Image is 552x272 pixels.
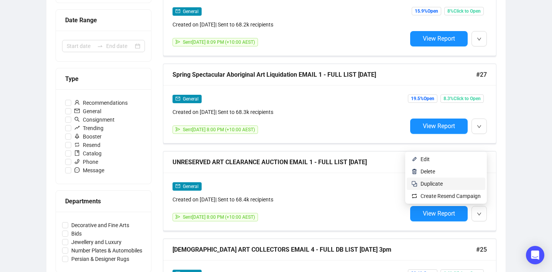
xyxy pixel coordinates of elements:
[183,184,199,189] span: General
[423,210,455,217] span: View Report
[74,150,80,156] span: book
[477,212,481,216] span: down
[74,125,80,130] span: rise
[421,156,430,162] span: Edit
[71,107,104,115] span: General
[410,206,468,221] button: View Report
[476,245,487,254] span: #25
[172,108,407,116] div: Created on [DATE] | Sent to 68.3k recipients
[412,7,441,15] span: 15.9% Open
[526,246,544,264] div: Open Intercom Messenger
[71,99,131,107] span: Recommendations
[68,221,132,229] span: Decorative and Fine Arts
[65,196,142,206] div: Departments
[477,124,481,129] span: down
[183,127,255,132] span: Sent [DATE] 8:00 PM (+10:00 AEST)
[183,96,199,102] span: General
[71,141,103,149] span: Resend
[411,156,417,162] img: svg+xml;base64,PHN2ZyB4bWxucz0iaHR0cDovL3d3dy53My5vcmcvMjAwMC9zdmciIHhtbG5zOnhsaW5rPSJodHRwOi8vd3...
[97,43,103,49] span: swap-right
[163,64,496,143] a: Spring Spectacular Aboriginal Art Liquidation EMAIL 1 - FULL LIST [DATE]#27mailGeneralCreated on ...
[183,214,255,220] span: Sent [DATE] 8:00 PM (+10:00 AEST)
[71,166,107,175] span: Message
[183,9,199,14] span: General
[172,245,476,254] div: [DEMOGRAPHIC_DATA] ART COLLECTORS EMAIL 4 - FULL DB LIST [DATE] 3pm
[411,168,417,175] img: svg+xml;base64,PHN2ZyB4bWxucz0iaHR0cDovL3d3dy53My5vcmcvMjAwMC9zdmciIHhtbG5zOnhsaW5rPSJodHRwOi8vd3...
[476,70,487,79] span: #27
[68,255,132,263] span: Persian & Designer Rugs
[423,35,455,42] span: View Report
[172,157,476,167] div: UNRESERVED ART CLEARANCE AUCTION EMAIL 1 - FULL LIST [DATE]
[106,42,133,50] input: End date
[410,119,468,134] button: View Report
[71,124,107,132] span: Trending
[71,115,118,124] span: Consignment
[172,195,407,204] div: Created on [DATE] | Sent to 68.4k recipients
[421,193,481,199] span: Create Resend Campaign
[440,94,484,103] span: 8.3% Click to Open
[71,149,105,158] span: Catalog
[408,94,437,103] span: 19.5% Open
[176,214,180,219] span: send
[74,108,80,114] span: mail
[172,20,407,29] div: Created on [DATE] | Sent to 68.2k recipients
[68,246,145,255] span: Number Plates & Automobiles
[421,181,443,187] span: Duplicate
[74,142,80,147] span: retweet
[411,181,417,187] img: svg+xml;base64,PHN2ZyB4bWxucz0iaHR0cDovL3d3dy53My5vcmcvMjAwMC9zdmciIHdpZHRoPSIyNCIgaGVpZ2h0PSIyNC...
[477,37,481,41] span: down
[410,31,468,46] button: View Report
[421,168,435,175] span: Delete
[68,238,125,246] span: Jewellery and Luxury
[172,70,476,79] div: Spring Spectacular Aboriginal Art Liquidation EMAIL 1 - FULL LIST [DATE]
[74,100,80,105] span: user
[444,7,484,15] span: 8% Click to Open
[176,127,180,132] span: send
[74,167,80,173] span: message
[71,132,105,141] span: Booster
[74,117,80,122] span: search
[65,15,142,25] div: Date Range
[65,74,142,84] div: Type
[176,96,180,101] span: mail
[176,40,180,44] span: send
[423,122,455,130] span: View Report
[183,40,255,45] span: Sent [DATE] 8:09 PM (+10:00 AEST)
[176,184,180,188] span: mail
[74,134,80,139] span: rocket
[67,42,94,50] input: Start date
[71,158,101,166] span: Phone
[68,229,85,238] span: Bids
[163,151,496,231] a: UNRESERVED ART CLEARANCE AUCTION EMAIL 1 - FULL LIST [DATE]#26mailGeneralCreated on [DATE]| Sent ...
[74,159,80,164] span: phone
[176,9,180,13] span: mail
[411,193,417,199] img: retweet.svg
[97,43,103,49] span: to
